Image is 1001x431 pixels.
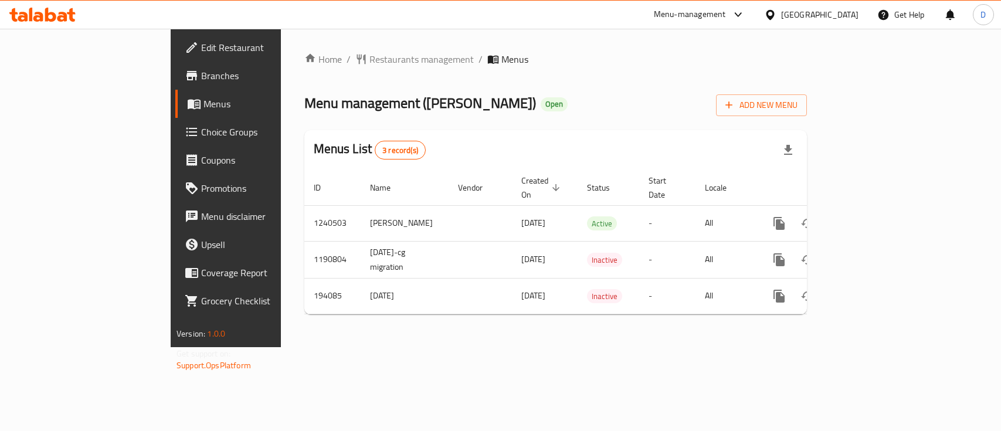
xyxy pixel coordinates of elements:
[314,140,426,159] h2: Menus List
[765,246,793,274] button: more
[304,90,536,116] span: Menu management ( [PERSON_NAME] )
[175,33,338,62] a: Edit Restaurant
[175,118,338,146] a: Choice Groups
[201,209,328,223] span: Menu disclaimer
[725,98,798,113] span: Add New Menu
[175,230,338,259] a: Upsell
[304,52,807,66] nav: breadcrumb
[521,215,545,230] span: [DATE]
[175,90,338,118] a: Menus
[177,358,251,373] a: Support.OpsPlatform
[587,289,622,303] div: Inactive
[793,282,822,310] button: Change Status
[361,241,449,278] td: [DATE]-cg migration
[201,237,328,252] span: Upsell
[541,99,568,109] span: Open
[587,217,617,230] span: Active
[639,278,695,314] td: -
[587,181,625,195] span: Status
[361,205,449,241] td: [PERSON_NAME]
[793,209,822,237] button: Change Status
[370,181,406,195] span: Name
[201,266,328,280] span: Coverage Report
[756,170,887,206] th: Actions
[705,181,742,195] span: Locale
[765,209,793,237] button: more
[175,146,338,174] a: Coupons
[639,205,695,241] td: -
[314,181,336,195] span: ID
[587,216,617,230] div: Active
[201,294,328,308] span: Grocery Checklist
[207,326,225,341] span: 1.0.0
[501,52,528,66] span: Menus
[177,346,230,361] span: Get support on:
[375,145,425,156] span: 3 record(s)
[201,181,328,195] span: Promotions
[175,62,338,90] a: Branches
[521,252,545,267] span: [DATE]
[587,290,622,303] span: Inactive
[304,170,887,314] table: enhanced table
[369,52,474,66] span: Restaurants management
[175,259,338,287] a: Coverage Report
[654,8,726,22] div: Menu-management
[765,282,793,310] button: more
[521,288,545,303] span: [DATE]
[201,40,328,55] span: Edit Restaurant
[347,52,351,66] li: /
[695,205,756,241] td: All
[458,181,498,195] span: Vendor
[649,174,681,202] span: Start Date
[639,241,695,278] td: -
[175,202,338,230] a: Menu disclaimer
[375,141,426,159] div: Total records count
[541,97,568,111] div: Open
[479,52,483,66] li: /
[175,174,338,202] a: Promotions
[774,136,802,164] div: Export file
[201,153,328,167] span: Coupons
[781,8,859,21] div: [GEOGRAPHIC_DATA]
[521,174,564,202] span: Created On
[695,241,756,278] td: All
[980,8,986,21] span: D
[355,52,474,66] a: Restaurants management
[203,97,328,111] span: Menus
[201,69,328,83] span: Branches
[177,326,205,341] span: Version:
[175,287,338,315] a: Grocery Checklist
[716,94,807,116] button: Add New Menu
[695,278,756,314] td: All
[201,125,328,139] span: Choice Groups
[793,246,822,274] button: Change Status
[361,278,449,314] td: [DATE]
[587,253,622,267] span: Inactive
